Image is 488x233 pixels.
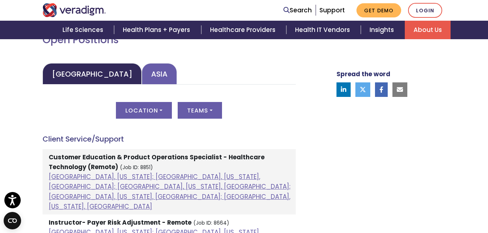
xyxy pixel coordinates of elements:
button: Teams [178,102,222,119]
h2: Open Positions [43,34,296,46]
a: Login [408,3,442,18]
a: Search [283,5,312,15]
a: About Us [405,21,451,39]
img: Veradigm logo [43,3,106,17]
a: Get Demo [356,3,401,17]
a: [GEOGRAPHIC_DATA] [43,63,142,85]
h4: Client Service/Support [43,135,296,143]
strong: Customer Education & Product Operations Specialist - Healthcare Technology (Remote) [49,153,265,171]
a: Healthcare Providers [201,21,286,39]
small: (Job ID: 8664) [193,220,229,226]
strong: Spread the word [336,70,390,78]
a: Health Plans + Payers [114,21,201,39]
a: Insights [361,21,405,39]
a: Asia [142,63,177,85]
a: Life Sciences [54,21,114,39]
small: (Job ID: 8851) [120,164,153,171]
button: Open CMP widget [4,212,21,229]
a: [GEOGRAPHIC_DATA], [US_STATE]; [GEOGRAPHIC_DATA], [US_STATE], [GEOGRAPHIC_DATA]; [GEOGRAPHIC_DATA... [49,172,291,211]
a: Health IT Vendors [286,21,361,39]
button: Location [116,102,172,119]
a: Support [319,6,345,15]
strong: Instructor- Payer Risk Adjustment - Remote [49,218,191,227]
